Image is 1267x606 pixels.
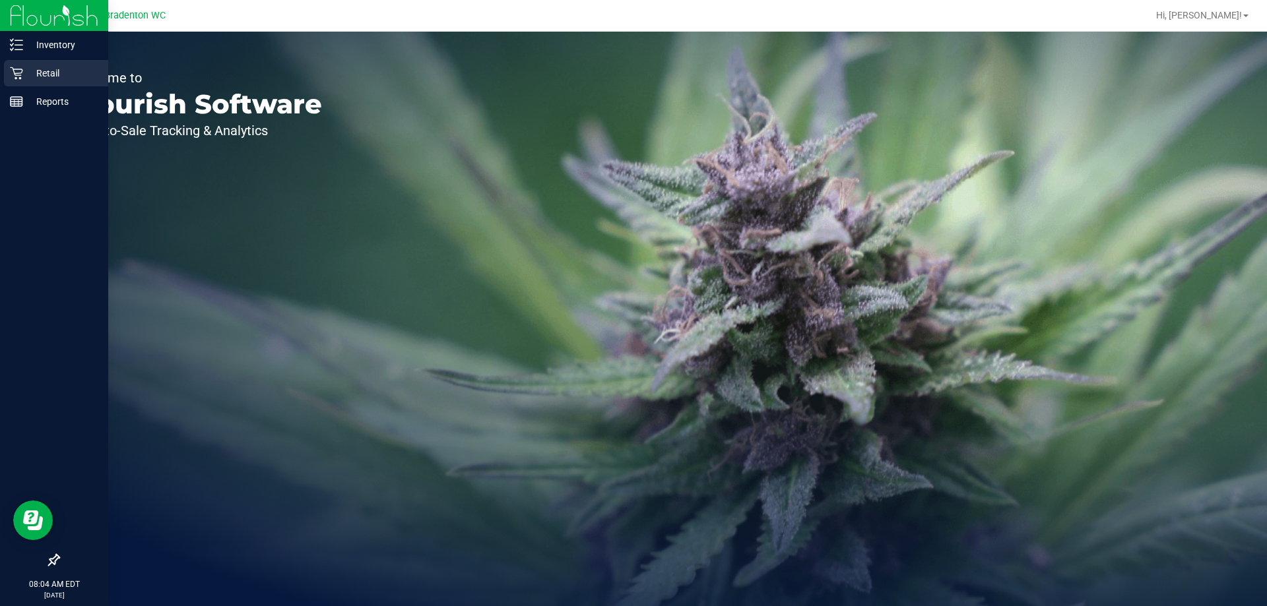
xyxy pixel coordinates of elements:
[6,590,102,600] p: [DATE]
[104,10,166,21] span: Bradenton WC
[10,38,23,51] inline-svg: Inventory
[13,500,53,540] iframe: Resource center
[6,578,102,590] p: 08:04 AM EDT
[1156,10,1242,20] span: Hi, [PERSON_NAME]!
[23,65,102,81] p: Retail
[10,95,23,108] inline-svg: Reports
[23,37,102,53] p: Inventory
[71,91,322,117] p: Flourish Software
[71,71,322,84] p: Welcome to
[71,124,322,137] p: Seed-to-Sale Tracking & Analytics
[23,94,102,109] p: Reports
[10,67,23,80] inline-svg: Retail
